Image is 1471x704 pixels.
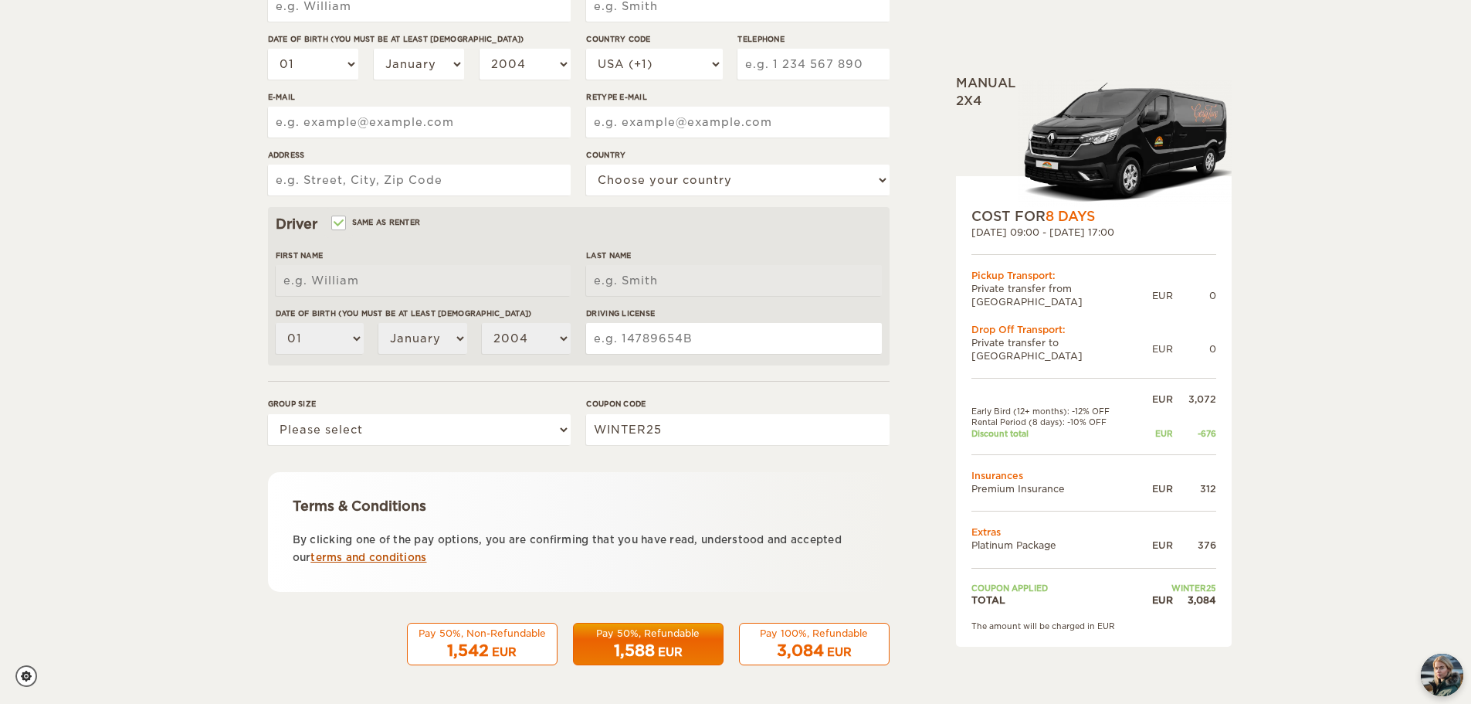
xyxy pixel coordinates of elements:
[956,75,1232,207] div: Manual 2x4
[1173,593,1216,607] div: 3,084
[417,627,547,640] div: Pay 50%, Non-Refundable
[293,531,865,567] p: By clicking one of the pay options, you are confirming that you have read, understood and accepte...
[749,627,880,640] div: Pay 100%, Refundable
[971,593,1139,607] td: TOTAL
[1421,654,1463,696] img: Freyja at Cozy Campers
[268,33,571,45] label: Date of birth (You must be at least [DEMOGRAPHIC_DATA])
[583,627,713,640] div: Pay 50%, Refundable
[310,552,426,563] a: terms and conditions
[1138,482,1172,495] div: EUR
[1173,539,1216,552] div: 376
[586,91,889,103] label: Retype E-mail
[1173,482,1216,495] div: 312
[971,428,1139,439] td: Discount total
[573,623,724,666] button: Pay 50%, Refundable 1,588 EUR
[1138,428,1172,439] div: EUR
[586,265,881,296] input: e.g. Smith
[1152,289,1173,302] div: EUR
[586,33,722,45] label: Country Code
[586,398,889,410] label: Coupon code
[1138,583,1215,593] td: WINTER25
[15,665,47,687] a: Cookie settings
[971,583,1139,593] td: Coupon applied
[276,215,882,233] div: Driver
[333,219,343,230] input: Same as renter
[1046,209,1095,224] span: 8 Days
[293,497,865,515] div: Terms & Conditions
[1018,80,1232,207] img: Langur-m-c-logo-2.png
[1421,654,1463,696] button: chat-button
[586,250,881,261] label: Last Name
[971,469,1216,482] td: Insurances
[971,226,1216,239] div: [DATE] 09:00 - [DATE] 17:00
[971,336,1152,362] td: Private transfer to [GEOGRAPHIC_DATA]
[586,308,881,319] label: Driving License
[971,282,1152,308] td: Private transfer from [GEOGRAPHIC_DATA]
[268,165,571,196] input: e.g. Street, City, Zip Code
[1173,393,1216,406] div: 3,072
[276,250,571,261] label: First Name
[971,525,1216,539] td: Extras
[447,641,489,660] span: 1,542
[586,107,889,138] input: e.g. example@example.com
[737,33,889,45] label: Telephone
[276,308,571,319] label: Date of birth (You must be at least [DEMOGRAPHIC_DATA])
[1173,289,1216,302] div: 0
[971,417,1139,427] td: Rental Period (8 days): -10% OFF
[1138,593,1172,607] div: EUR
[971,406,1139,417] td: Early Bird (12+ months): -12% OFF
[971,621,1216,631] div: The amount will be charged in EUR
[971,269,1216,282] div: Pickup Transport:
[971,539,1139,552] td: Platinum Package
[268,398,571,410] label: Group size
[586,149,889,161] label: Country
[737,49,889,80] input: e.g. 1 234 567 890
[276,265,571,296] input: e.g. William
[614,641,655,660] span: 1,588
[658,644,683,660] div: EUR
[268,107,571,138] input: e.g. example@example.com
[492,644,517,660] div: EUR
[1152,342,1173,355] div: EUR
[268,149,571,161] label: Address
[333,215,421,230] label: Same as renter
[407,623,558,666] button: Pay 50%, Non-Refundable 1,542 EUR
[268,91,571,103] label: E-mail
[1138,539,1172,552] div: EUR
[1173,428,1216,439] div: -676
[739,623,890,666] button: Pay 100%, Refundable 3,084 EUR
[1173,342,1216,355] div: 0
[827,644,852,660] div: EUR
[971,323,1216,336] div: Drop Off Transport:
[1138,393,1172,406] div: EUR
[971,482,1139,495] td: Premium Insurance
[971,207,1216,226] div: COST FOR
[777,641,824,660] span: 3,084
[586,323,881,354] input: e.g. 14789654B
